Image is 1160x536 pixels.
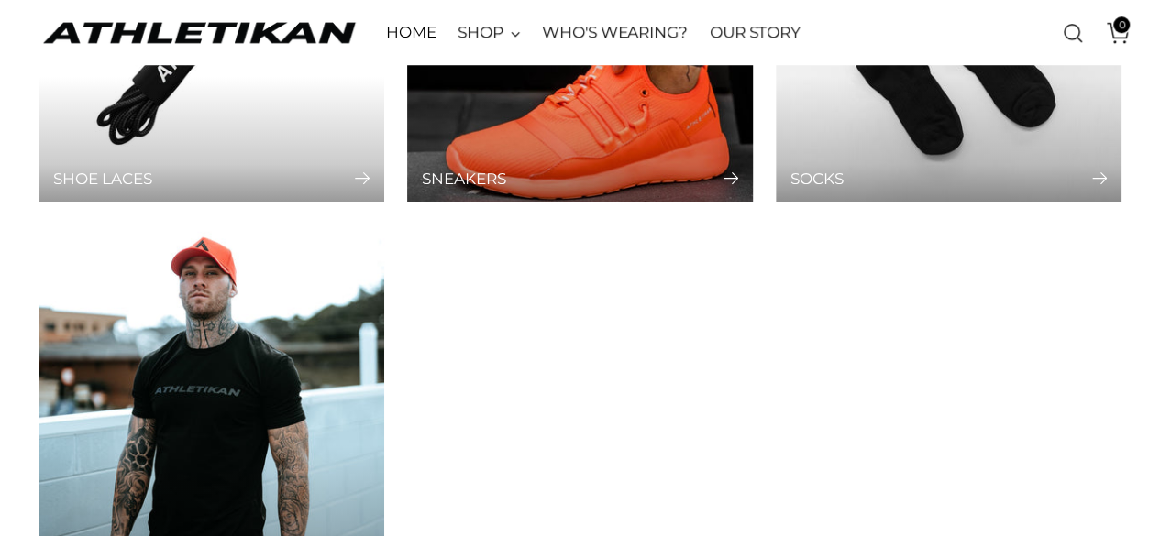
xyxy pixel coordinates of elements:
a: Open cart modal [1093,15,1130,51]
span: Shoe Laces [53,168,152,191]
a: Open search modal [1055,15,1091,51]
a: SHOP [458,13,520,53]
span: 0 [1113,16,1130,33]
span: Socks [790,168,844,191]
a: WHO'S WEARING? [542,13,688,53]
a: ATHLETIKAN [39,18,359,47]
a: OUR STORY [710,13,801,53]
a: HOME [386,13,436,53]
span: Sneakers [422,168,506,191]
